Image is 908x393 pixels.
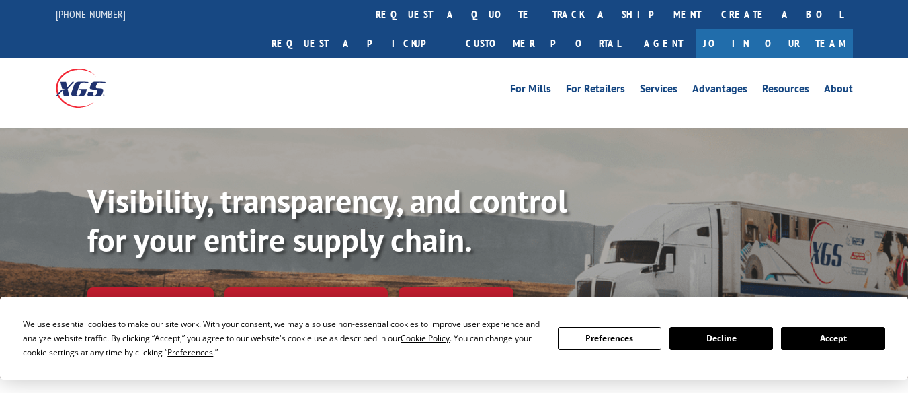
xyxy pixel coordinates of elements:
button: Preferences [558,327,661,350]
a: Join Our Team [696,29,853,58]
a: XGS ASSISTANT [399,287,513,316]
span: Cookie Policy [401,332,450,344]
button: Decline [669,327,773,350]
a: Advantages [692,83,747,98]
a: Services [640,83,677,98]
a: Resources [762,83,809,98]
a: Customer Portal [456,29,630,58]
a: Request a pickup [261,29,456,58]
a: For Retailers [566,83,625,98]
a: Track shipment [87,287,214,316]
a: [PHONE_NUMBER] [56,7,126,21]
button: Accept [781,327,884,350]
span: Preferences [167,347,213,358]
a: Agent [630,29,696,58]
a: For Mills [510,83,551,98]
a: Calculate transit time [224,287,388,316]
a: About [824,83,853,98]
div: We use essential cookies to make our site work. With your consent, we may also use non-essential ... [23,317,541,359]
b: Visibility, transparency, and control for your entire supply chain. [87,180,567,260]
